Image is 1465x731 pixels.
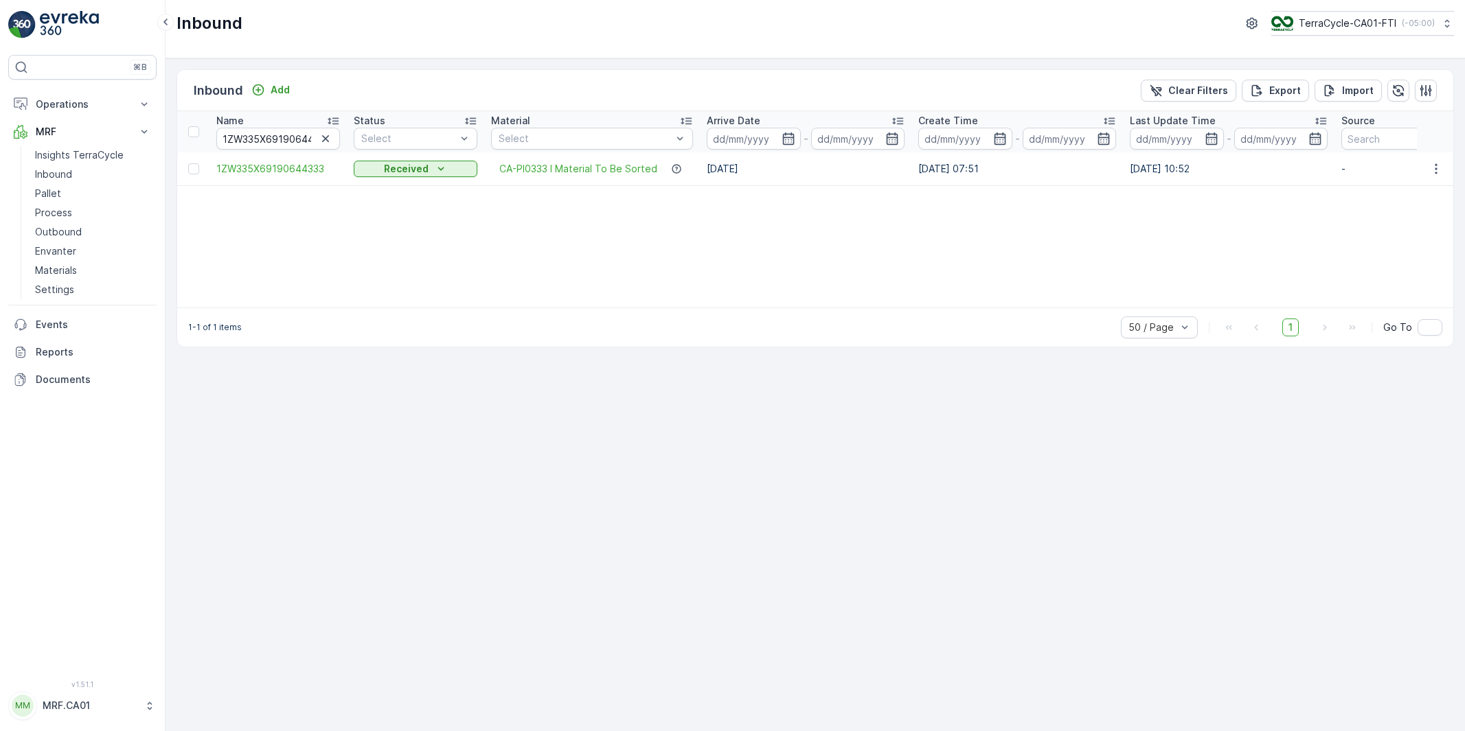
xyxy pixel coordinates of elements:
button: Import [1315,80,1382,102]
p: Settings [35,283,74,297]
a: Reports [8,338,157,366]
p: - [804,130,808,147]
p: Inbound [194,81,243,100]
a: Insights TerraCycle [30,146,157,165]
p: Material [491,114,530,128]
img: logo_light-DOdMpM7g.png [40,11,99,38]
a: Pallet [30,184,157,203]
a: Materials [30,261,157,280]
input: dd/mm/yyyy [811,128,905,150]
a: Outbound [30,222,157,242]
td: [DATE] 10:52 [1123,152,1335,185]
p: Arrive Date [707,114,760,128]
a: Events [8,311,157,338]
button: TerraCycle-CA01-FTI(-05:00) [1271,11,1454,36]
button: Add [246,82,295,98]
p: ( -05:00 ) [1402,18,1435,29]
p: Inbound [177,12,242,34]
input: dd/mm/yyyy [1234,128,1328,150]
span: v 1.51.1 [8,680,157,688]
img: TC_BVHiTW6.png [1271,16,1293,31]
p: Operations [36,97,129,111]
input: Search [216,128,340,150]
p: Name [216,114,244,128]
button: MMMRF.CA01 [8,691,157,720]
p: Events [36,318,151,332]
a: Envanter [30,242,157,261]
p: MRF [36,125,129,139]
p: Pallet [35,187,61,200]
p: Status [354,114,385,128]
img: logo [8,11,36,38]
div: Toggle Row Selected [188,163,199,174]
input: dd/mm/yyyy [918,128,1012,150]
p: Inbound [35,167,72,181]
p: Envanter [35,244,76,258]
p: ⌘B [133,62,147,73]
p: Process [35,206,72,220]
button: MRF [8,118,157,146]
p: - [1227,130,1231,147]
a: Inbound [30,165,157,184]
span: Go To [1383,321,1412,334]
p: Create Time [918,114,978,128]
p: - [1341,162,1465,176]
p: Outbound [35,225,82,239]
p: Export [1269,84,1301,97]
p: Documents [36,373,151,386]
button: Operations [8,91,157,118]
a: Process [30,203,157,222]
input: Search [1341,128,1465,150]
div: MM [12,695,34,717]
a: CA-PI0333 I Material To Be Sorted [499,162,657,176]
p: Last Update Time [1130,114,1216,128]
button: Received [354,161,477,177]
p: Reports [36,345,151,359]
p: Add [271,83,290,97]
p: Import [1342,84,1374,97]
p: - [1015,130,1020,147]
input: dd/mm/yyyy [1130,128,1224,150]
p: Insights TerraCycle [35,148,124,162]
input: dd/mm/yyyy [707,128,801,150]
p: Select [361,132,456,146]
p: 1-1 of 1 items [188,322,242,333]
a: Documents [8,366,157,393]
a: Settings [30,280,157,299]
p: MRF.CA01 [43,699,137,712]
input: dd/mm/yyyy [1023,128,1117,150]
p: Materials [35,264,77,277]
span: 1 [1282,318,1299,336]
td: [DATE] 07:51 [911,152,1123,185]
a: 1ZW335X69190644333 [216,162,340,176]
p: TerraCycle-CA01-FTI [1299,16,1396,30]
td: [DATE] [700,152,911,185]
p: Select [499,132,672,146]
p: Received [384,162,429,176]
p: Source [1341,114,1375,128]
p: Clear Filters [1168,84,1228,97]
button: Export [1242,80,1309,102]
button: Clear Filters [1141,80,1236,102]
